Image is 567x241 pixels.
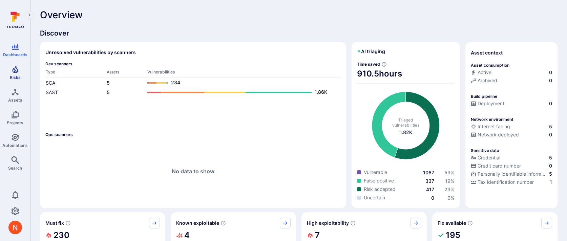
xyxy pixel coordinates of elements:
span: 5 [549,123,552,130]
span: Uncertain [364,194,385,201]
span: Archived [478,77,497,84]
span: 0 [549,77,552,84]
a: 19% [445,178,455,184]
div: Credential [471,154,500,161]
a: 0 [431,195,434,201]
i: Expand navigation menu [27,12,32,18]
div: Evidence that an asset is internet facing [471,123,552,131]
span: Search [8,166,22,171]
span: Risks [10,75,21,80]
span: 5 [549,171,552,177]
a: Deployment0 [471,100,552,107]
a: 0% [447,195,455,201]
span: Ops scanners [45,132,341,137]
span: 0 [549,100,552,107]
span: Credential [478,154,500,161]
span: Must fix [45,220,64,226]
div: Evidence that the asset is packaged and deployed somewhere [471,131,552,139]
span: Risk accepted [364,186,396,193]
div: Internet facing [471,123,510,130]
div: Commits seen in the last 180 days [471,69,552,77]
span: Discover [40,28,558,38]
span: Projects [7,120,23,125]
a: Credential5 [471,154,552,161]
a: Network deployed0 [471,131,552,138]
div: Personally identifiable information (PII) [471,171,548,177]
svg: Confirmed exploitable by KEV [220,220,226,226]
th: Assets [106,69,147,78]
p: Sensitive data [471,148,499,153]
div: Network deployed [471,131,519,138]
div: Evidence indicative of processing tax identification numbers [471,179,552,187]
img: ACg8ocIprwjrgDQnDsNSk9Ghn5p5-B8DpAKWoJ5Gi9syOE4K59tr4Q=s96-c [8,221,22,234]
span: Triaged vulnerabilities [392,117,419,128]
span: High exploitability [307,220,349,226]
a: Active0 [471,69,552,76]
h2: AI triaging [357,48,385,55]
span: Vulnerable [364,169,387,176]
a: SCA [46,80,55,86]
a: 1.86K [147,88,334,96]
span: Internet facing [478,123,510,130]
a: 417 [426,187,434,192]
span: 5 [549,154,552,161]
span: Dashboards [3,52,27,57]
a: 234 [147,79,334,87]
p: Asset consumption [471,63,509,68]
a: 337 [425,178,434,184]
span: Assets [8,97,22,103]
div: Evidence indicative of processing credit card numbers [471,162,552,171]
svg: EPSS score ≥ 0.7 [350,220,356,226]
span: Overview [40,9,83,20]
button: Expand navigation menu [25,11,34,19]
th: Vulnerabilities [147,69,341,78]
span: 59 % [444,170,455,175]
div: Evidence indicative of processing personally identifiable information [471,171,552,179]
a: Credit card number0 [471,162,552,169]
div: Active [471,69,491,76]
span: Known exploitable [176,220,219,226]
a: 59% [444,170,455,175]
svg: Estimated based on an average time of 30 mins needed to triage each vulnerability [381,62,387,67]
p: Network environment [471,117,513,122]
span: Automations [2,143,28,148]
span: Deployment [478,100,504,107]
span: 19 % [445,178,455,184]
span: Asset context [471,49,503,56]
div: Code repository is archived [471,77,552,85]
span: 0 [549,162,552,169]
span: 0 [549,131,552,138]
a: Archived0 [471,77,552,84]
span: Personally identifiable information (PII) [478,171,548,177]
span: Fix available [438,220,466,226]
div: Archived [471,77,497,84]
text: 234 [171,80,180,85]
p: Build pipeline [471,94,497,99]
a: 23% [444,187,455,192]
span: Credit card number [478,162,521,169]
a: 5 [107,80,110,86]
div: Deployment [471,100,504,107]
a: SAST [46,89,58,95]
div: Configured deployment pipeline [471,100,552,108]
span: 0 % [447,195,455,201]
span: total [400,129,412,136]
h2: Unresolved vulnerabilities by scanners [45,49,136,56]
th: Type [45,69,106,78]
span: Tax identification number [478,179,534,185]
svg: Risk score >=40 , missed SLA [65,220,71,226]
span: No data to show [172,168,214,175]
span: False positive [364,177,394,184]
a: 5 [107,89,110,95]
a: 1067 [423,170,434,175]
span: Dev scanners [45,61,341,66]
span: 23 % [444,187,455,192]
svg: Vulnerabilities with fix available [467,220,473,226]
div: Tax identification number [471,179,534,185]
text: 1.86K [315,89,327,95]
a: Personally identifiable information (PII)5 [471,171,552,177]
a: Internet facing5 [471,123,552,130]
